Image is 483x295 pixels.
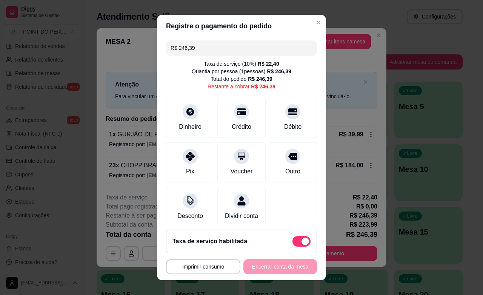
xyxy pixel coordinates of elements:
[204,60,279,68] div: Taxa de serviço ( 10 %)
[251,83,275,90] div: R$ 246,39
[258,60,279,68] div: R$ 22,40
[284,122,301,131] div: Débito
[177,212,203,221] div: Desconto
[267,68,291,75] div: R$ 246,39
[231,167,253,176] div: Voucher
[225,212,258,221] div: Dividir conta
[192,68,291,75] div: Quantia por pessoa ( 1 pessoas)
[171,40,312,56] input: Ex.: hambúrguer de cordeiro
[157,15,326,37] header: Registre o pagamento do pedido
[211,75,272,83] div: Total do pedido
[208,83,275,90] div: Restante a cobrar
[179,122,202,131] div: Dinheiro
[312,16,325,28] button: Close
[232,122,251,131] div: Crédito
[172,237,247,246] h2: Taxa de serviço habilitada
[248,75,272,83] div: R$ 246,39
[186,167,194,176] div: Pix
[285,167,300,176] div: Outro
[166,259,240,274] button: Imprimir consumo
